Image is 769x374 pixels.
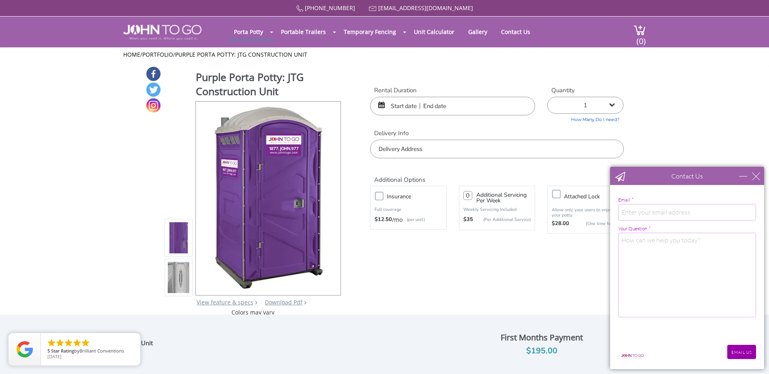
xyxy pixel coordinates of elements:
img: Product [207,102,330,292]
li:  [72,338,82,348]
div: /mo [375,216,442,224]
a: Facebook [146,67,161,81]
img: Review Rating [17,341,33,357]
iframe: Live Chat Box [605,162,769,374]
a: Instagram [146,98,161,113]
p: Allow only your users to enjoy your potty. [552,207,619,218]
div: First Months Payment [444,331,639,344]
h1: Purple Porta Potty: JTG Construction Unit [196,70,342,100]
p: (per unit) [403,216,425,224]
strong: $28.00 [552,220,569,228]
img: Product [168,182,190,373]
img: right arrow icon [255,301,257,304]
li:  [81,338,90,348]
p: Full coverage [375,206,442,214]
li:  [47,338,56,348]
h3: Insurance [387,191,450,202]
a: View feature & specs [197,298,253,306]
img: cart a [634,25,646,36]
a: How Many Do I need? [547,114,623,123]
a: Purple Porta Potty: JTG Construction Unit [175,51,307,58]
a: Unit Calculator [408,24,461,40]
label: Rental Duration [370,86,535,95]
a: Twitter [146,83,161,97]
a: Portfolio [142,51,173,58]
a: [PHONE_NUMBER] [305,4,355,12]
a: [EMAIL_ADDRESS][DOMAIN_NAME] [378,4,473,12]
p: Weekly Servicing Included [463,206,531,212]
label: Delivery Info [370,129,623,138]
input: Start date | End date [370,97,535,115]
h3: Additional Servicing Per Week [476,192,531,204]
p: (Per Additional Service) [473,217,531,223]
a: Temporary Fencing [338,24,402,40]
a: Contact Us [495,24,536,40]
h2: Additional Options [370,166,623,184]
a: Portable Trailers [275,24,332,40]
span: Brilliant Conventions [79,348,124,354]
input: 0 [463,191,472,200]
li:  [64,338,73,348]
img: JOHN to go [123,25,201,40]
a: Porta Potty [228,24,269,40]
a: Download Pdf [265,298,302,306]
span: 5 [47,348,50,354]
strong: $12.50 [375,216,392,224]
label: Quantity [547,86,623,95]
a: Home [123,51,140,58]
div: $195.00 [444,344,639,357]
strong: $35 [463,216,473,224]
span: [DATE] [47,353,62,359]
ul: / / [123,51,646,59]
input: Delivery Address [370,140,623,158]
img: chevron.png [304,301,306,304]
span: by [47,348,134,354]
li:  [55,338,65,348]
p: {One time fee} [573,220,615,228]
h3: Attached lock [564,191,627,202]
span: Star Rating [51,348,74,354]
span: (0) [636,29,646,47]
img: Mail [369,6,377,11]
a: Gallery [462,24,493,40]
div: Colors may vary [165,308,342,317]
img: Product [168,142,190,333]
img: Call [296,5,303,12]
